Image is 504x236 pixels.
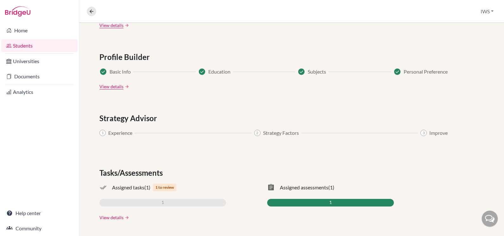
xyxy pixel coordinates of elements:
[5,6,30,16] img: Bridge-U
[153,184,176,191] span: 1 to review
[404,68,448,75] span: Personal Preference
[394,68,401,75] span: Success
[1,39,78,52] a: Students
[99,83,123,90] a: View details
[267,184,275,191] span: assignment
[328,184,334,191] span: (1)
[110,68,131,75] span: Basic Info
[263,129,299,137] span: Strategy Factors
[1,207,78,220] a: Help center
[1,222,78,235] a: Community
[112,184,144,191] span: Assigned tasks
[1,70,78,83] a: Documents
[99,22,123,29] a: View details
[478,5,496,17] button: IWS
[1,86,78,98] a: Analytics
[123,215,129,220] a: arrow_forward
[1,24,78,37] a: Home
[420,130,427,136] span: 3
[429,129,448,137] span: Improve
[123,23,129,28] a: arrow_forward
[161,199,164,206] span: 1
[99,51,152,63] span: Profile Builder
[198,68,206,75] span: Success
[208,68,230,75] span: Education
[99,167,165,179] span: Tasks/Assessments
[14,4,27,10] span: Help
[298,68,305,75] span: Success
[123,84,129,89] a: arrow_forward
[254,130,261,136] span: 2
[1,55,78,68] a: Universities
[99,113,160,124] span: Strategy Advisor
[108,129,132,137] span: Experience
[99,68,107,75] span: Success
[329,199,332,206] span: 1
[99,184,107,191] span: done_all
[99,214,123,221] a: View details
[144,184,150,191] span: (1)
[308,68,326,75] span: Subjects
[99,130,106,136] span: 1
[280,184,328,191] span: Assigned assessments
